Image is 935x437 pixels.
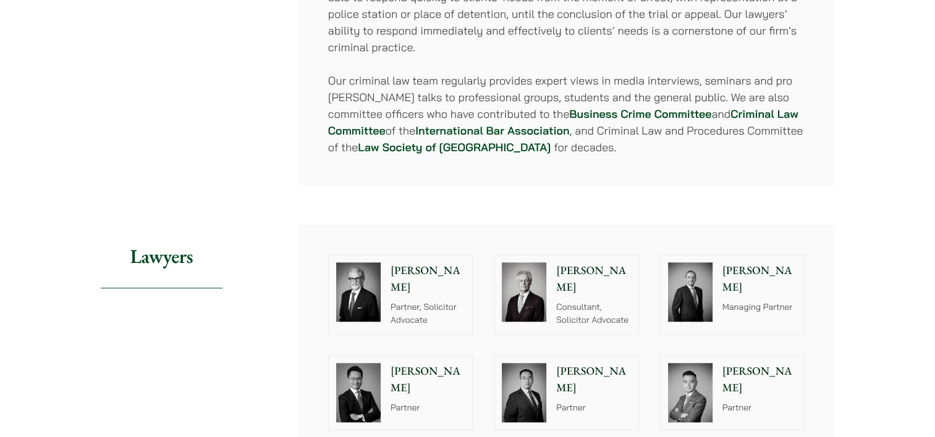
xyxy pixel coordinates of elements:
a: International Bar Association [415,123,570,138]
a: [PERSON_NAME] Partner [660,355,805,430]
a: Criminal Law Committee [328,107,798,138]
a: [PERSON_NAME] Partner [328,355,473,430]
a: Law Society of [GEOGRAPHIC_DATA] [358,140,551,154]
p: Partner [556,401,631,414]
a: Business Crime Committee [569,107,711,121]
p: Partner [391,401,465,414]
p: Partner, Solicitor Advocate [391,301,465,327]
p: Consultant, Solicitor Advocate [556,301,631,327]
h2: Lawyers [101,225,222,288]
p: [PERSON_NAME] [556,363,631,396]
a: [PERSON_NAME] Partner [494,355,639,430]
a: [PERSON_NAME] Consultant, Solicitor Advocate [494,254,639,335]
p: Our criminal law team regularly provides expert views in media interviews, seminars and pro [PERS... [328,72,805,156]
p: [PERSON_NAME] [391,363,465,396]
p: [PERSON_NAME] [722,262,797,296]
p: [PERSON_NAME] [556,262,631,296]
p: Managing Partner [722,301,797,314]
a: [PERSON_NAME] Partner, Solicitor Advocate [328,254,473,335]
p: [PERSON_NAME] [722,363,797,396]
p: [PERSON_NAME] [391,262,465,296]
p: Partner [722,401,797,414]
a: [PERSON_NAME] Managing Partner [660,254,805,335]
